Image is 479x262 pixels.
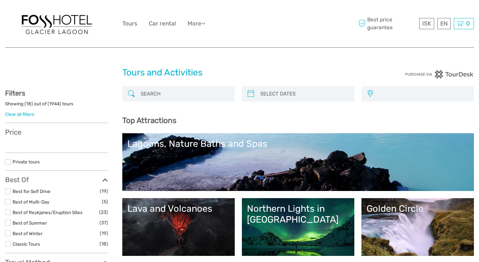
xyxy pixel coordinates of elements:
[13,231,42,236] a: Best of Winter
[405,70,474,78] img: PurchaseViaTourDesk.png
[149,19,176,29] a: Car rental
[19,12,94,36] img: 1303-6910c56d-1cb8-4c54-b886-5f11292459f5_logo_big.jpg
[5,128,108,136] h3: Price
[127,203,230,214] div: Lava and Volcanoes
[100,240,108,248] span: (18)
[357,16,418,31] span: Best price guarantee
[437,18,451,29] div: EN
[188,19,205,29] a: More
[100,187,108,195] span: (19)
[258,88,351,100] input: SELECT DATES
[465,20,471,27] span: 0
[5,89,25,97] strong: Filters
[13,210,83,215] a: Best of Reykjanes/Eruption Sites
[138,88,231,100] input: SEARCH
[247,203,349,225] div: Northern Lights in [GEOGRAPHIC_DATA]
[99,208,108,216] span: (23)
[127,138,469,186] a: Lagoons, Nature Baths and Spas
[122,67,357,78] h1: Tours and Activities
[13,241,40,247] a: Classic Tours
[13,220,47,226] a: Best of Summer
[13,159,40,164] a: Private tours
[5,176,108,184] h3: Best Of
[122,116,176,125] b: Top Attractions
[49,101,59,107] label: 1944
[422,20,431,27] span: ISK
[5,111,34,117] a: Clear all filters
[5,101,108,111] div: Showing ( ) out of ( ) tours
[367,203,469,214] div: Golden Circle
[26,101,31,107] label: 18
[247,203,349,251] a: Northern Lights in [GEOGRAPHIC_DATA]
[100,219,108,227] span: (37)
[127,138,469,149] div: Lagoons, Nature Baths and Spas
[13,199,49,205] a: Best of Multi-Day
[127,203,230,251] a: Lava and Volcanoes
[122,19,137,29] a: Tours
[13,189,51,194] a: Best for Self Drive
[367,203,469,251] a: Golden Circle
[100,229,108,237] span: (19)
[102,198,108,206] span: (5)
